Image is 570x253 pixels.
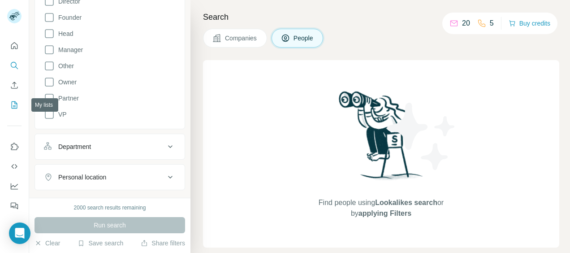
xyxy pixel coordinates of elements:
img: Surfe Illustration - Woman searching with binoculars [335,89,428,189]
span: applying Filters [358,209,411,217]
button: Department [35,136,185,157]
span: Head [55,29,73,38]
span: Partner [55,94,79,103]
span: Owner [55,78,77,87]
span: VP [55,110,67,119]
button: Use Surfe on LinkedIn [7,139,22,155]
h4: Search [203,11,559,23]
button: Quick start [7,38,22,54]
div: Personal location [58,173,106,182]
span: People [294,34,314,43]
button: Buy credits [509,17,550,30]
button: My lists [7,97,22,113]
button: Dashboard [7,178,22,194]
span: Other [55,61,74,70]
p: 20 [462,18,470,29]
div: Open Intercom Messenger [9,222,30,244]
span: Manager [55,45,83,54]
p: 5 [490,18,494,29]
button: Share filters [141,239,185,248]
button: Feedback [7,198,22,214]
button: Clear [35,239,60,248]
span: Find people using or by [309,197,453,219]
button: Search [7,57,22,74]
button: Use Surfe API [7,158,22,174]
span: Founder [55,13,82,22]
div: 2000 search results remaining [74,204,146,212]
span: Companies [225,34,258,43]
span: Lookalikes search [375,199,437,206]
button: Enrich CSV [7,77,22,93]
button: Save search [78,239,123,248]
img: Surfe Illustration - Stars [381,96,462,177]
div: Department [58,142,91,151]
button: Personal location [35,166,185,188]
